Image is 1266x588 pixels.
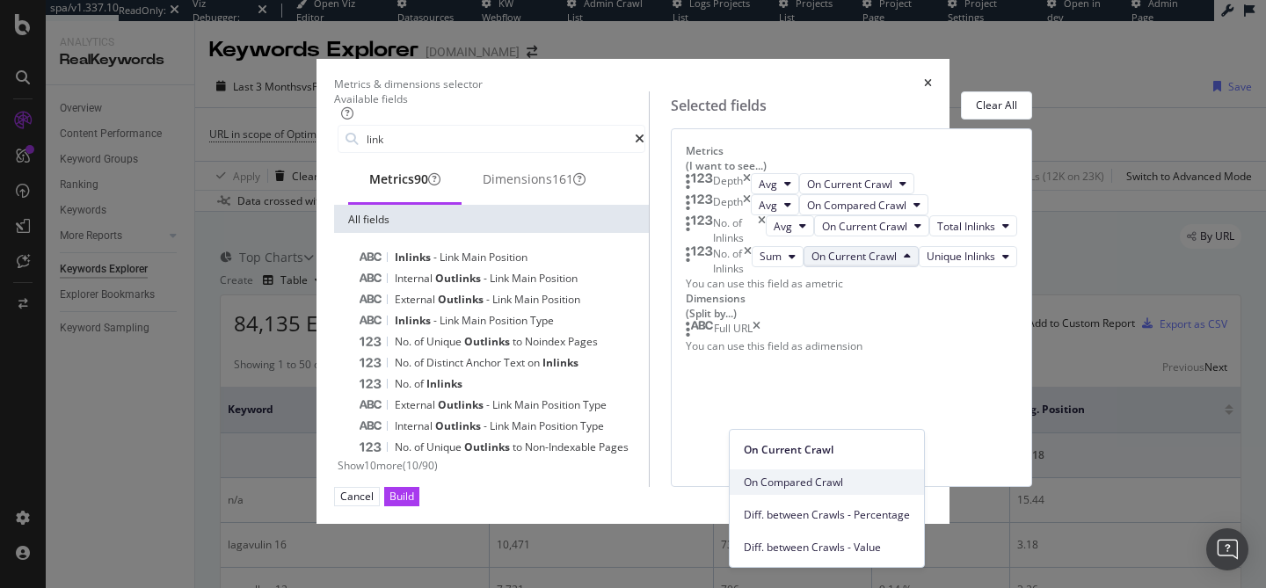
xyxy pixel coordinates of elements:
[744,540,910,555] span: Diff. between Crawls - Value
[744,246,752,276] div: times
[414,171,428,188] div: brand label
[759,177,777,192] span: Avg
[489,250,527,265] span: Position
[462,250,489,265] span: Main
[512,271,539,286] span: Main
[340,489,374,504] div: Cancel
[743,194,751,215] div: times
[414,171,428,187] span: 90
[486,397,492,412] span: -
[713,246,744,276] div: No. of Inlinks
[744,442,910,458] span: On Current Crawl
[751,173,799,194] button: Avg
[512,418,539,433] span: Main
[395,355,414,370] span: No.
[369,171,440,188] div: Metrics
[713,194,743,215] div: Depth
[334,91,649,106] div: Available fields
[414,376,426,391] span: of
[395,334,414,349] span: No.
[464,439,513,454] span: Outlinks
[760,249,782,264] span: Sum
[527,355,542,370] span: on
[542,292,580,307] span: Position
[814,215,929,236] button: On Current Crawl
[395,376,414,391] span: No.
[686,306,1017,321] div: (Split by...)
[483,171,586,188] div: Dimensions
[395,271,435,286] span: Internal
[671,96,767,116] div: Selected fields
[492,292,514,307] span: Link
[490,418,512,433] span: Link
[514,292,542,307] span: Main
[513,439,525,454] span: to
[490,271,512,286] span: Link
[686,143,1017,173] div: Metrics
[713,173,743,194] div: Depth
[316,59,949,524] div: modal
[426,439,464,454] span: Unique
[435,418,484,433] span: Outlinks
[807,198,906,213] span: On Compared Crawl
[365,126,635,152] input: Search by field name
[774,219,792,234] span: Avg
[686,321,1017,338] div: Full URLtimes
[744,507,910,523] span: Diff. between Crawls - Percentage
[804,246,919,267] button: On Current Crawl
[811,249,897,264] span: On Current Crawl
[799,173,914,194] button: On Current Crawl
[583,397,607,412] span: Type
[513,334,525,349] span: to
[552,171,573,188] div: brand label
[486,292,492,307] span: -
[525,334,568,349] span: Noindex
[929,215,1017,236] button: Total Inlinks
[525,439,599,454] span: Non-Indexable
[919,246,1017,267] button: Unique Inlinks
[426,355,466,370] span: Distinct
[395,418,435,433] span: Internal
[759,198,777,213] span: Avg
[751,194,799,215] button: Avg
[334,76,483,91] div: Metrics & dimensions selector
[822,219,907,234] span: On Current Crawl
[414,334,426,349] span: of
[686,173,1017,194] div: DepthtimesAvgOn Current Crawl
[438,397,486,412] span: Outlinks
[744,475,910,490] span: On Compared Crawl
[714,321,753,338] div: Full URL
[599,439,629,454] span: Pages
[492,397,514,412] span: Link
[504,355,527,370] span: Text
[568,334,598,349] span: Pages
[937,219,995,234] span: Total Inlinks
[438,292,486,307] span: Outlinks
[395,397,438,412] span: External
[514,397,542,412] span: Main
[766,215,814,236] button: Avg
[426,334,464,349] span: Unique
[539,271,578,286] span: Position
[395,250,433,265] span: Inlinks
[435,271,484,286] span: Outlinks
[395,439,414,454] span: No.
[440,250,462,265] span: Link
[743,173,751,194] div: times
[924,76,932,91] div: times
[426,376,462,391] span: Inlinks
[686,194,1017,215] div: DepthtimesAvgOn Compared Crawl
[414,355,426,370] span: of
[807,177,892,192] span: On Current Crawl
[976,98,1017,113] div: Clear All
[433,250,440,265] span: -
[552,171,573,187] span: 161
[961,91,1032,120] button: Clear All
[686,158,1017,173] div: (I want to see...)
[484,271,490,286] span: -
[713,215,758,245] div: No. of Inlinks
[686,338,1017,353] div: You can use this field as a dimension
[414,439,426,454] span: of
[462,313,489,328] span: Main
[489,313,530,328] span: Position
